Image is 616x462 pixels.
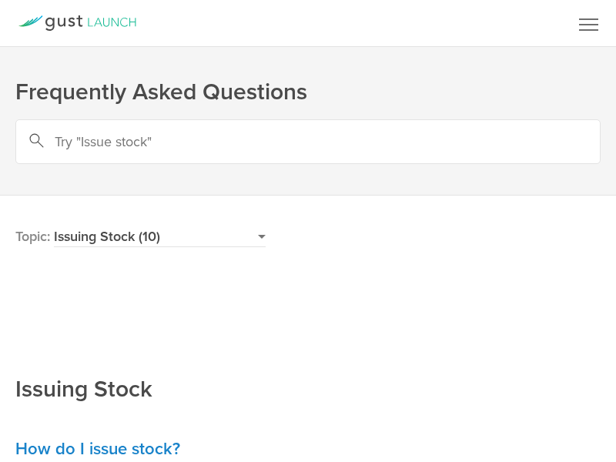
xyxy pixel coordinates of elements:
[15,119,601,164] input: Try "Issue stock"
[15,438,601,460] h3: How do I issue stock?
[15,122,266,247] h2: Topic:
[15,77,601,108] h1: Frequently Asked Questions
[18,15,136,31] a: Gust
[15,270,152,405] h2: Issuing Stock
